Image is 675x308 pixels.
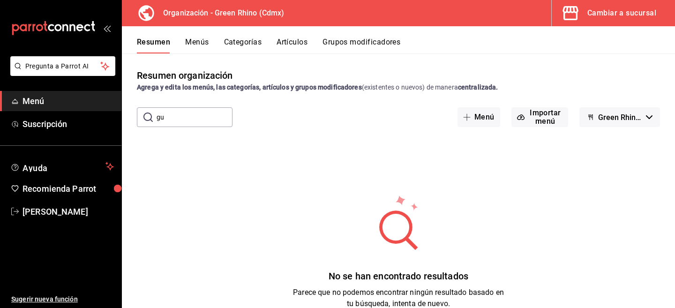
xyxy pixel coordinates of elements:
[322,38,400,53] button: Grupos modificadores
[293,288,504,308] span: Parece que no podemos encontrar ningún resultado basado en tu búsqueda, intenta de nuevo.
[22,118,114,130] span: Suscripción
[137,68,233,83] div: Resumen organización
[137,83,362,91] strong: Agrega y edita los menús, las categorías, artículos y grupos modificadores
[293,269,504,283] div: No se han encontrado resultados
[224,38,262,53] button: Categorías
[103,24,111,32] button: open_drawer_menu
[25,61,101,71] span: Pregunta a Parrot AI
[457,107,500,127] button: Menú
[458,83,498,91] strong: centralizada.
[156,8,284,19] h3: Organización - Green Rhino (Cdmx)
[579,107,660,127] button: Green Rhino - Borrador
[598,113,642,122] span: Green Rhino - Borrador
[185,38,209,53] button: Menús
[587,7,656,20] div: Cambiar a sucursal
[22,205,114,218] span: [PERSON_NAME]
[22,182,114,195] span: Recomienda Parrot
[137,83,660,92] div: (existentes o nuevos) de manera
[157,108,232,127] input: Buscar menú
[11,294,114,304] span: Sugerir nueva función
[277,38,307,53] button: Artículos
[137,38,675,53] div: navigation tabs
[22,95,114,107] span: Menú
[22,161,102,172] span: Ayuda
[7,68,115,78] a: Pregunta a Parrot AI
[137,38,170,53] button: Resumen
[511,107,568,127] button: Importar menú
[10,56,115,76] button: Pregunta a Parrot AI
